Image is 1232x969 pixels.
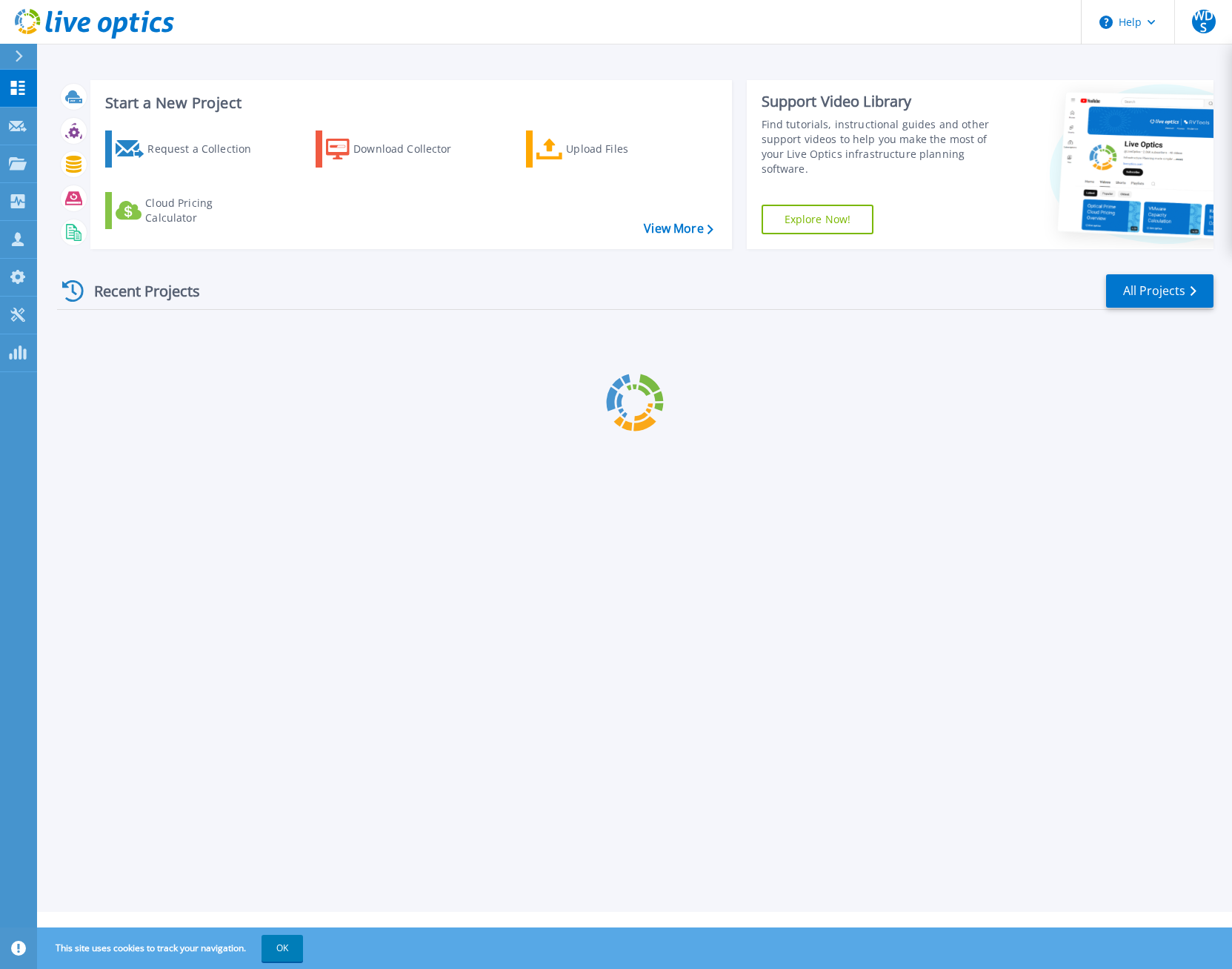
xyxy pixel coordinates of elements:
a: Download Collector [316,130,481,168]
div: Cloud Pricing Calculator [145,196,264,225]
span: WDS [1192,10,1216,33]
button: OK [262,935,303,962]
span: This site uses cookies to track your navigation. [41,935,303,962]
div: Request a Collection [147,134,266,164]
div: Support Video Library [762,92,998,111]
a: Upload Files [526,130,691,168]
div: Recent Projects [57,273,220,309]
a: Cloud Pricing Calculator [105,192,270,229]
div: Upload Files [566,134,685,164]
a: Request a Collection [105,130,270,168]
h3: Start a New Project [105,95,713,111]
a: All Projects [1106,274,1213,308]
div: Find tutorials, instructional guides and other support videos to help you make the most of your L... [762,117,998,176]
a: View More [644,222,713,236]
a: Explore Now! [762,205,874,234]
div: Download Collector [353,134,472,164]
